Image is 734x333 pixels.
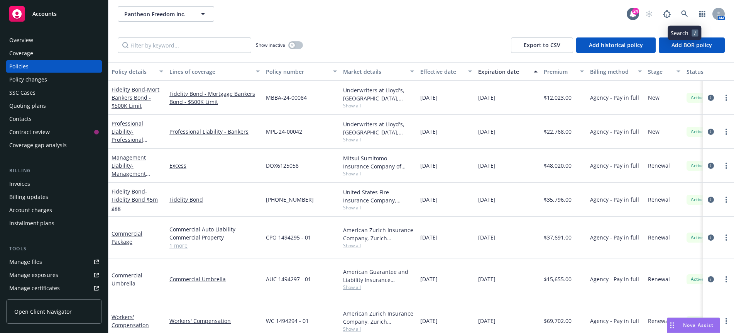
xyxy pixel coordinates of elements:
[590,195,639,204] span: Agency - Pay in full
[340,62,417,81] button: Market details
[478,93,496,102] span: [DATE]
[641,6,657,22] a: Start snowing
[266,275,311,283] span: AUC 1494297 - 01
[9,47,33,59] div: Coverage
[420,68,463,76] div: Effective date
[169,241,260,250] a: 1 more
[478,275,496,283] span: [DATE]
[722,93,731,102] a: more
[6,282,102,294] a: Manage certificates
[687,68,734,76] div: Status
[590,68,633,76] div: Billing method
[343,268,414,284] div: American Guarantee and Liability Insurance Company, Zurich Insurance Group
[659,37,725,53] button: Add BOR policy
[722,127,731,136] a: more
[9,87,36,99] div: SSC Cases
[706,93,715,102] a: circleInformation
[343,154,414,170] div: Mitsui Sumitomo Insurance Company of America, Mitsui Sumitomo Insurance Group
[6,34,102,46] a: Overview
[645,62,683,81] button: Stage
[343,326,414,332] span: Show all
[6,167,102,175] div: Billing
[9,191,48,203] div: Billing updates
[690,196,705,203] span: Active
[544,93,572,102] span: $12,023.00
[118,37,251,53] input: Filter by keyword...
[511,37,573,53] button: Export to CSV
[722,161,731,170] a: more
[722,195,731,204] a: more
[6,204,102,216] a: Account charges
[722,316,731,326] a: more
[706,233,715,242] a: circleInformation
[343,120,414,136] div: Underwriters at Lloyd's, [GEOGRAPHIC_DATA], [PERSON_NAME] of [GEOGRAPHIC_DATA], RT Specialty Insu...
[9,204,52,216] div: Account charges
[112,272,142,287] a: Commercial Umbrella
[169,68,251,76] div: Lines of coverage
[690,162,705,169] span: Active
[706,161,715,170] a: circleInformation
[9,126,50,138] div: Contract review
[587,62,645,81] button: Billing method
[266,195,314,204] span: [PHONE_NUMBER]
[590,127,639,136] span: Agency - Pay in full
[420,93,438,102] span: [DATE]
[722,275,731,284] a: more
[478,68,529,76] div: Expiration date
[108,62,166,81] button: Policy details
[690,94,705,101] span: Active
[544,275,572,283] span: $15,655.00
[648,127,660,136] span: New
[576,37,656,53] button: Add historical policy
[420,127,438,136] span: [DATE]
[648,233,670,241] span: Renewal
[32,11,57,17] span: Accounts
[14,308,72,316] span: Open Client Navigator
[524,41,560,49] span: Export to CSV
[112,86,159,109] a: Fidelity Bond
[632,8,639,15] div: 24
[343,102,414,109] span: Show all
[112,86,159,109] span: - Mort Bankers Bond - $500K Limit
[118,6,214,22] button: Pantheon Freedom Inc.
[706,316,715,326] a: circleInformation
[9,113,32,125] div: Contacts
[590,233,639,241] span: Agency - Pay in full
[343,86,414,102] div: Underwriters at Lloyd's, [GEOGRAPHIC_DATA], [PERSON_NAME] of [GEOGRAPHIC_DATA], RT Specialty Insu...
[9,73,47,86] div: Policy changes
[590,93,639,102] span: Agency - Pay in full
[343,284,414,291] span: Show all
[343,309,414,326] div: American Zurich Insurance Company, Zurich Insurance Group
[417,62,475,81] button: Effective date
[648,161,670,170] span: Renewal
[6,3,102,25] a: Accounts
[6,139,102,151] a: Coverage gap analysis
[722,233,731,242] a: more
[266,317,309,325] span: WC 1494294 - 01
[478,161,496,170] span: [DATE]
[343,204,414,211] span: Show all
[6,100,102,112] a: Quoting plans
[256,42,285,48] span: Show inactive
[659,6,675,22] a: Report a Bug
[544,68,575,76] div: Premium
[343,170,414,177] span: Show all
[6,87,102,99] a: SSC Cases
[541,62,587,81] button: Premium
[169,317,260,325] a: Workers' Compensation
[544,317,572,325] span: $69,702.00
[671,41,712,49] span: Add BOR policy
[667,318,677,333] div: Drag to move
[9,139,67,151] div: Coverage gap analysis
[266,233,311,241] span: CPO 1494295 - 01
[169,233,260,241] a: Commercial Property
[263,62,340,81] button: Policy number
[590,161,639,170] span: Agency - Pay in full
[590,317,639,325] span: Agency - Pay in full
[266,93,307,102] span: MBBA-24-00084
[690,234,705,241] span: Active
[112,188,158,211] span: - Fidelity Bond $5m agg
[343,136,414,143] span: Show all
[589,41,643,49] span: Add historical policy
[9,34,33,46] div: Overview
